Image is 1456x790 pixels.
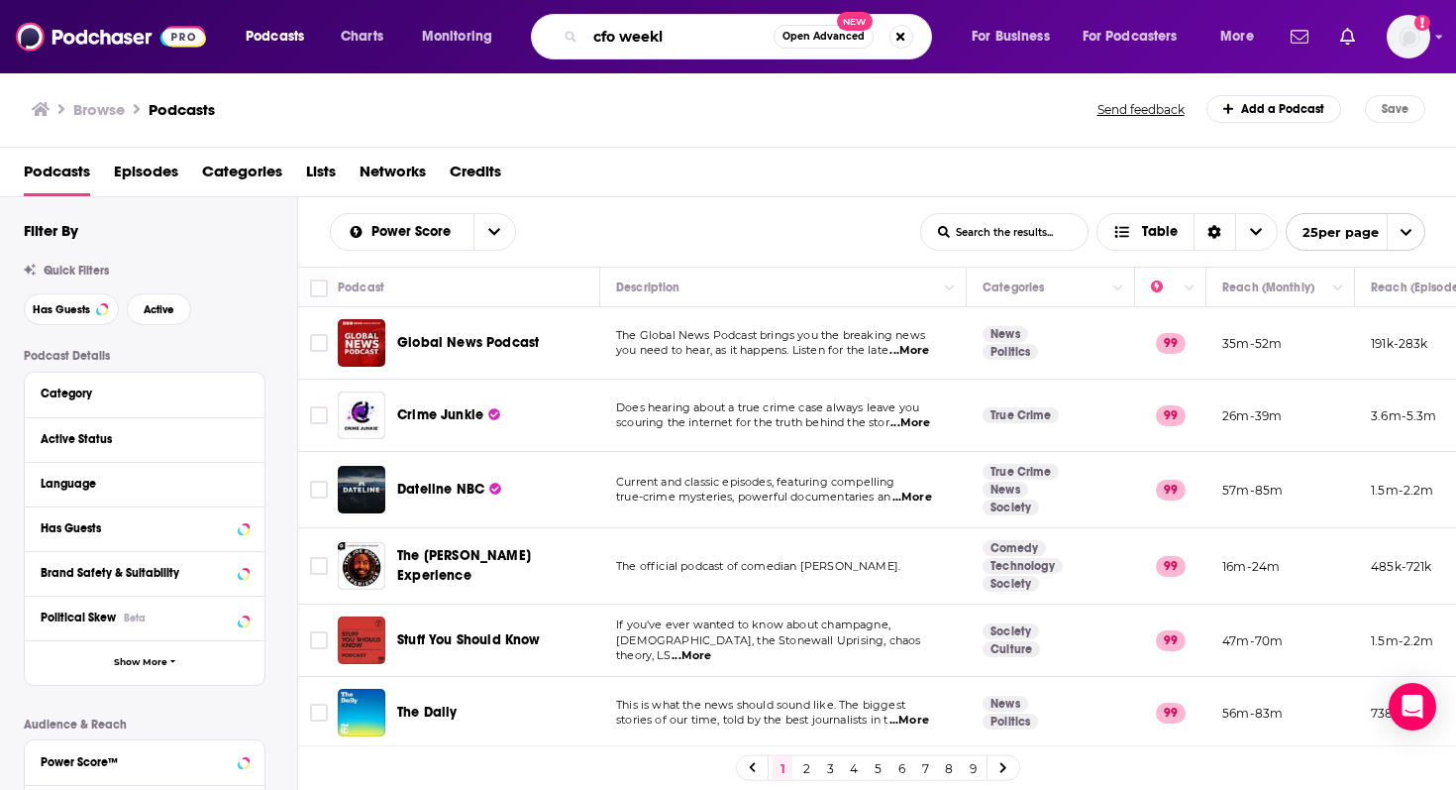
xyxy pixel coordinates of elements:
[41,471,249,496] button: Language
[1092,101,1191,118] button: Send feedback
[837,12,873,31] span: New
[1178,277,1201,300] button: Column Actions
[338,276,384,299] div: Podcast
[773,756,792,780] a: 1
[397,405,500,425] a: Crime Junkie
[41,560,249,585] button: Brand Safety & Suitability
[473,214,515,250] button: open menu
[1222,407,1282,424] p: 26m-39m
[1286,213,1425,251] button: open menu
[246,23,304,51] span: Podcasts
[73,100,125,119] h3: Browse
[1326,277,1350,300] button: Column Actions
[310,631,328,649] span: Toggle select row
[114,156,178,196] a: Episodes
[1222,558,1280,575] p: 16m-24m
[1151,276,1179,299] div: Power Score
[983,558,1063,574] a: Technology
[41,755,232,769] div: Power Score™
[341,23,383,51] span: Charts
[33,304,90,315] span: Has Guests
[1287,217,1379,248] span: 25 per page
[310,557,328,575] span: Toggle select row
[890,415,930,431] span: ...More
[1371,335,1428,352] p: 191k-283k
[1365,95,1425,123] button: Save
[331,225,473,239] button: open menu
[1142,225,1178,239] span: Table
[338,689,385,736] img: The Daily
[616,475,895,489] span: Current and classic episodes, featuring compelling
[338,542,385,590] img: The Joe Rogan Experience
[1156,333,1186,353] p: 99
[1070,21,1206,53] button: open menu
[124,612,146,624] div: Beta
[616,328,925,342] span: The Global News Podcast brings you the breaking news
[41,432,236,446] div: Active Status
[983,482,1028,498] a: News
[1371,407,1437,424] p: 3.6m-5.3m
[16,18,206,56] img: Podchaser - Follow, Share and Rate Podcasts
[1389,683,1436,731] div: Open Intercom Messenger
[397,333,539,353] a: Global News Podcast
[891,756,911,780] a: 6
[450,156,501,196] span: Credits
[1387,15,1430,58] span: Logged in as biancagorospe
[422,23,492,51] span: Monitoring
[1387,15,1430,58] img: User Profile
[408,21,518,53] button: open menu
[1222,705,1283,722] p: 56m-83m
[1222,632,1283,649] p: 47m-70m
[310,481,328,499] span: Toggle select row
[1222,276,1314,299] div: Reach (Monthly)
[1156,480,1186,500] p: 99
[41,515,249,540] button: Has Guests
[585,21,774,53] input: Search podcasts, credits, & more...
[616,343,888,357] span: you need to hear, as it happens. Listen for the late
[963,756,983,780] a: 9
[310,334,328,352] span: Toggle select row
[939,756,959,780] a: 8
[330,213,516,251] h2: Choose List sort
[616,713,887,727] span: stories of our time, told by the best journalists in t
[1156,630,1186,650] p: 99
[915,756,935,780] a: 7
[306,156,336,196] a: Lists
[1387,15,1430,58] button: Show profile menu
[1222,482,1283,499] p: 57m-85m
[889,713,929,729] span: ...More
[149,100,215,119] h1: Podcasts
[983,714,1038,730] a: Politics
[360,156,426,196] a: Networks
[616,559,900,573] span: The official podcast of comedian [PERSON_NAME].
[338,617,385,664] img: Stuff You Should Know
[24,221,78,240] h2: Filter By
[1222,335,1282,352] p: 35m-52m
[310,406,328,424] span: Toggle select row
[44,264,109,278] span: Quick Filters
[397,631,541,648] span: Stuff You Should Know
[41,381,249,405] button: Category
[1083,23,1178,51] span: For Podcasters
[983,641,1040,657] a: Culture
[41,477,236,491] div: Language
[202,156,282,196] a: Categories
[338,392,385,439] img: Crime Junkie
[983,540,1046,556] a: Comedy
[24,349,265,363] p: Podcast Details
[844,756,864,780] a: 4
[114,657,167,668] span: Show More
[397,547,531,584] span: The [PERSON_NAME] Experience
[338,319,385,367] img: Global News Podcast
[338,466,385,513] img: Dateline NBC
[889,343,929,359] span: ...More
[24,156,90,196] a: Podcasts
